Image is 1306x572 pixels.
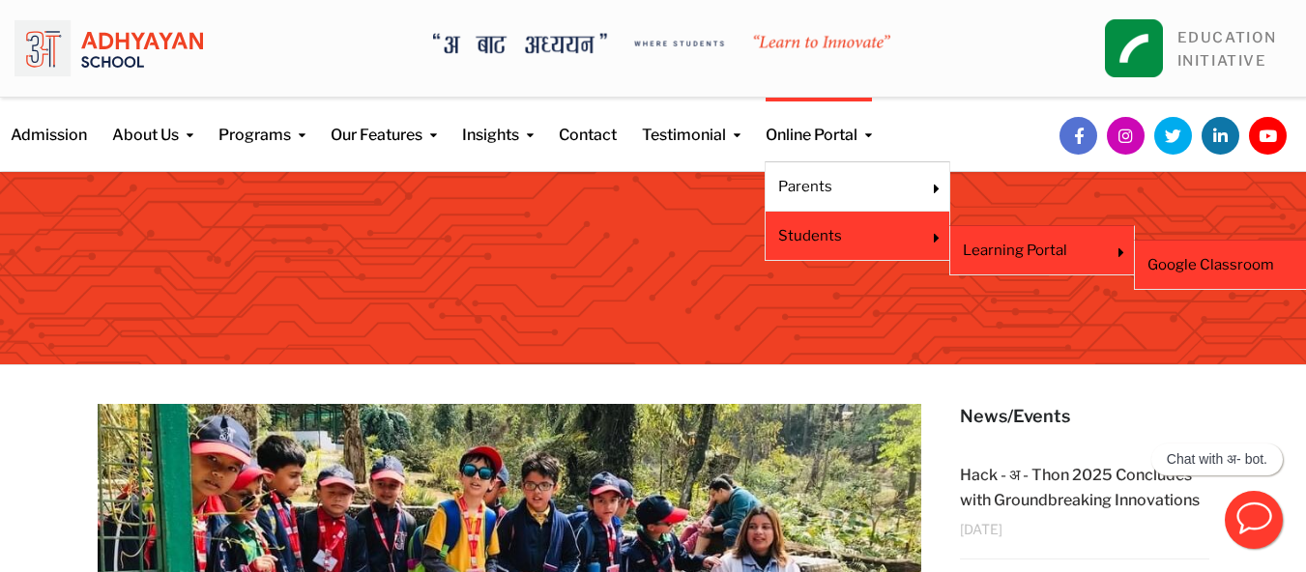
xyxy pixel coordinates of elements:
[766,98,872,147] a: Online Portal
[15,14,203,82] img: logo
[960,466,1200,509] a: Hack - अ - Thon 2025 Concludes with Groundbreaking Innovations
[462,98,534,147] a: Insights
[433,33,890,54] img: A Bata Adhyayan where students learn to Innovate
[1105,19,1163,77] img: square_leapfrog
[559,98,617,147] a: Contact
[218,98,305,147] a: Programs
[1177,29,1277,70] a: EDUCATIONINITIATIVE
[960,522,1002,536] span: [DATE]
[960,404,1209,429] h5: News/Events
[778,176,911,197] a: Parents
[331,98,437,147] a: Our Features
[1167,451,1267,468] p: Chat with अ- bot.
[112,98,193,147] a: About Us
[11,98,87,147] a: Admission
[642,98,740,147] a: Testimonial
[1147,254,1306,275] a: Google Classroom
[963,240,1095,261] a: Learning Portal
[778,225,911,246] a: Students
